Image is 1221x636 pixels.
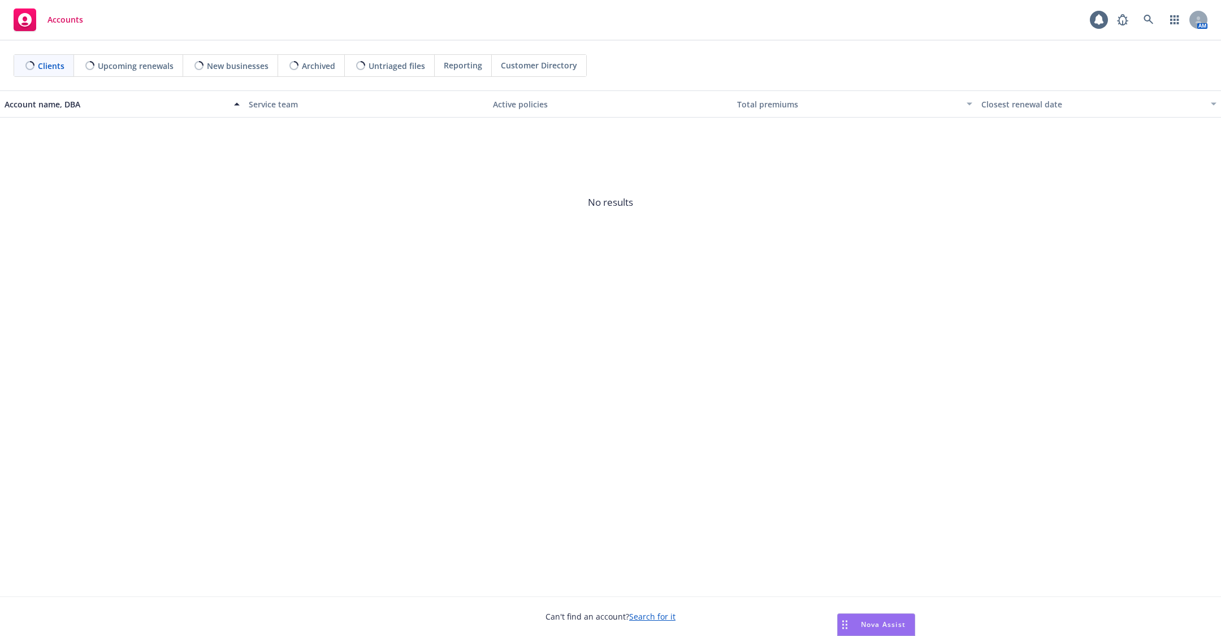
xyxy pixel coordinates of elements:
button: Service team [244,90,488,118]
a: Search for it [629,611,676,622]
div: Closest renewal date [981,98,1204,110]
div: Account name, DBA [5,98,227,110]
div: Drag to move [838,614,852,635]
button: Total premiums [733,90,977,118]
span: Archived [302,60,335,72]
button: Nova Assist [837,613,915,636]
span: Can't find an account? [545,611,676,622]
a: Accounts [9,4,88,36]
button: Active policies [488,90,733,118]
span: Nova Assist [861,620,906,629]
div: Total premiums [737,98,960,110]
span: Customer Directory [501,59,577,71]
div: Active policies [493,98,728,110]
a: Report a Bug [1111,8,1134,31]
span: Upcoming renewals [98,60,174,72]
span: Clients [38,60,64,72]
div: Service team [249,98,484,110]
span: Accounts [47,15,83,24]
a: Search [1137,8,1160,31]
a: Switch app [1163,8,1186,31]
span: Reporting [444,59,482,71]
span: Untriaged files [369,60,425,72]
button: Closest renewal date [977,90,1221,118]
span: New businesses [207,60,269,72]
